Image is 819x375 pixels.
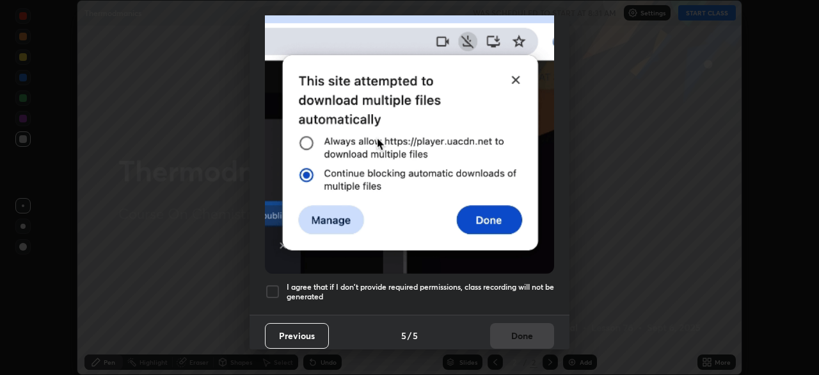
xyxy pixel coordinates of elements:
[413,329,418,342] h4: 5
[265,323,329,349] button: Previous
[408,329,411,342] h4: /
[401,329,406,342] h4: 5
[287,282,554,302] h5: I agree that if I don't provide required permissions, class recording will not be generated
